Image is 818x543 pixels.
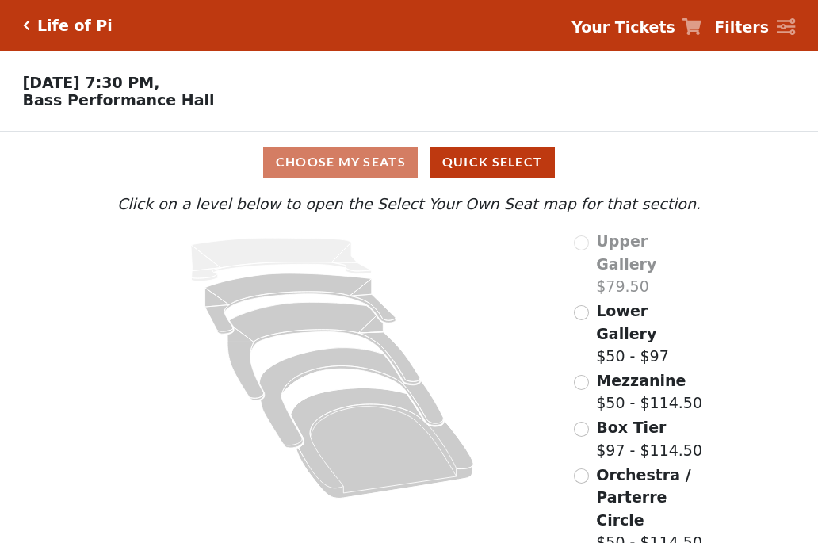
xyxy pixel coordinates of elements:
[596,232,656,273] span: Upper Gallery
[205,273,396,334] path: Lower Gallery - Seats Available: 167
[596,372,686,389] span: Mezzanine
[113,193,705,216] p: Click on a level below to open the Select Your Own Seat map for that section.
[571,16,701,39] a: Your Tickets
[291,388,474,499] path: Orchestra / Parterre Circle - Seats Available: 35
[596,300,705,368] label: $50 - $97
[596,302,656,342] span: Lower Gallery
[23,20,30,31] a: Click here to go back to filters
[430,147,555,178] button: Quick Select
[596,419,666,436] span: Box Tier
[596,416,702,461] label: $97 - $114.50
[714,18,769,36] strong: Filters
[191,238,372,281] path: Upper Gallery - Seats Available: 0
[37,17,113,35] h5: Life of Pi
[714,16,795,39] a: Filters
[596,230,705,298] label: $79.50
[571,18,675,36] strong: Your Tickets
[596,369,702,415] label: $50 - $114.50
[596,466,690,529] span: Orchestra / Parterre Circle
